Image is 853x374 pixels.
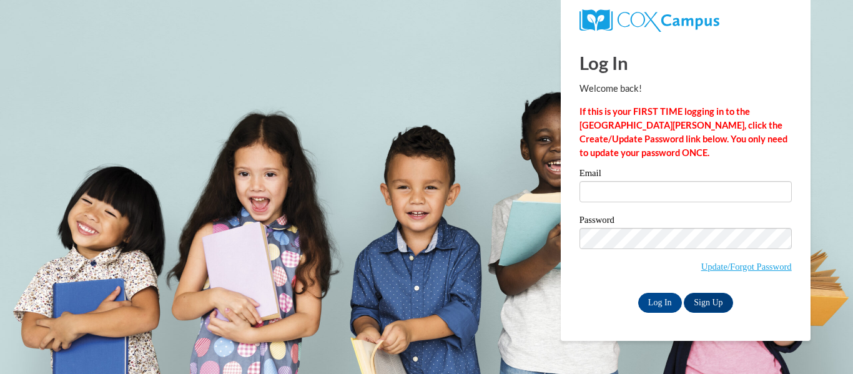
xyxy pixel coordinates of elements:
[684,293,732,313] a: Sign Up
[579,215,792,228] label: Password
[701,262,792,272] a: Update/Forgot Password
[579,50,792,76] h1: Log In
[579,9,719,32] img: COX Campus
[638,293,682,313] input: Log In
[579,106,787,158] strong: If this is your FIRST TIME logging in to the [GEOGRAPHIC_DATA][PERSON_NAME], click the Create/Upd...
[579,9,792,32] a: COX Campus
[579,169,792,181] label: Email
[579,82,792,96] p: Welcome back!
